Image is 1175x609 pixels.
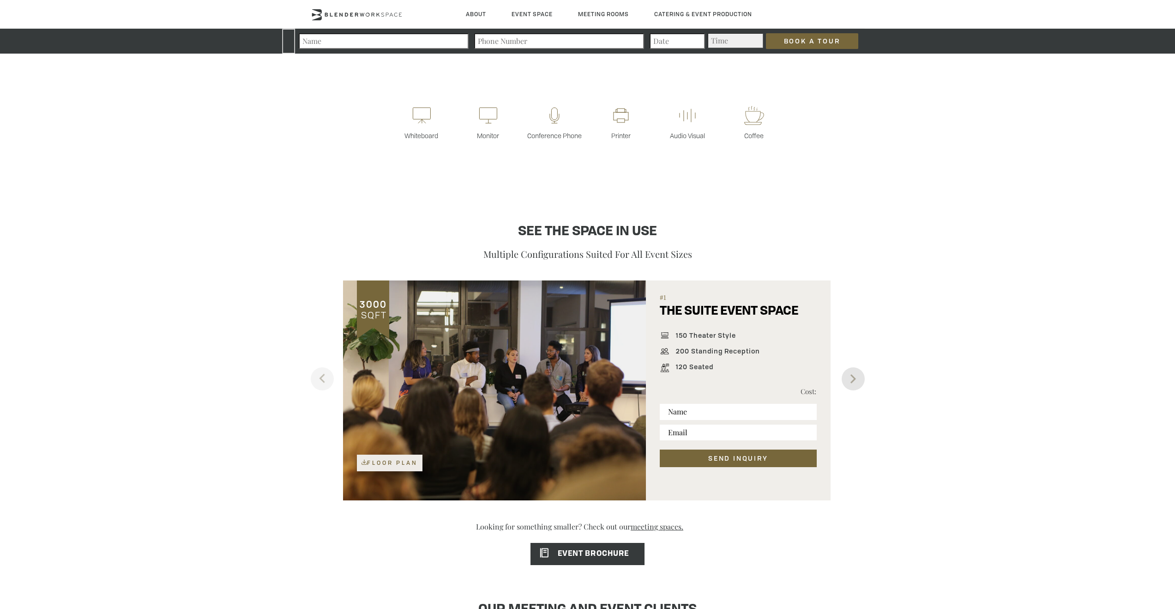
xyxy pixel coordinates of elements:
p: Multiple configurations suited for all event sizes [357,246,819,262]
span: EVENT BROCHURE [530,550,629,558]
a: meeting spaces. [631,514,699,539]
h4: See the space in use [357,223,819,241]
p: Printer [588,131,654,140]
input: Name [299,33,469,49]
p: Looking for something smaller? Check out our [338,522,837,541]
input: Date [650,33,705,49]
input: Name [660,404,816,420]
button: Next [842,367,865,390]
input: Book a Tour [766,33,858,49]
span: 150 Theater Style [671,332,736,342]
button: Previous [311,367,334,390]
p: Whiteboard [388,131,455,140]
span: 200 Standing Reception [671,347,760,358]
p: Conference Phone [521,131,588,140]
input: Phone Number [474,33,644,49]
h5: THE SUITE EVENT SPACE [660,304,798,328]
p: Audio Visual [654,131,721,140]
p: Coffee [721,131,787,140]
iframe: Chat Widget [1129,565,1175,609]
span: SQFT [359,309,387,321]
a: Floor Plan [357,455,422,471]
button: SEND INQUIRY [660,450,816,467]
span: 3000 [359,298,387,311]
span: #1 [660,294,816,304]
span: 120 Seated [671,363,713,373]
input: Email [660,425,816,440]
a: EVENT BROCHURE [530,543,645,565]
p: Monitor [455,131,521,140]
p: Cost: [738,386,817,397]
